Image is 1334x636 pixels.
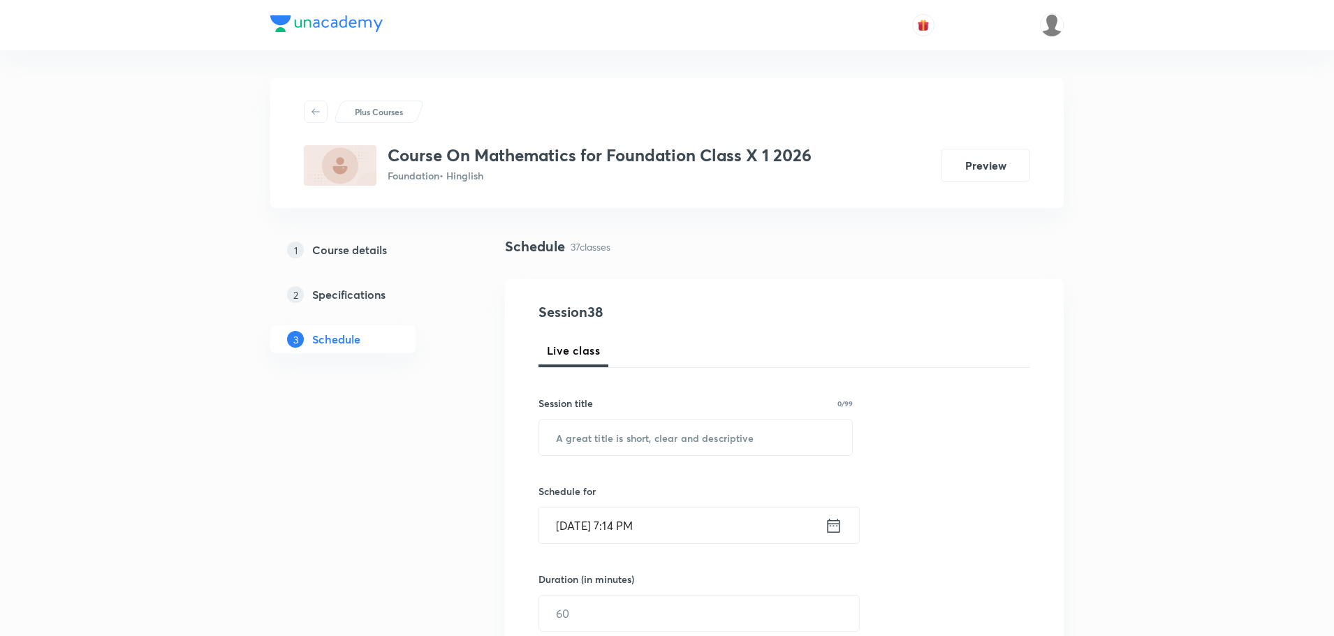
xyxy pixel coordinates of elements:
h6: Schedule for [538,484,853,498]
h5: Schedule [312,331,360,348]
p: 2 [287,286,304,303]
p: Plus Courses [355,105,403,118]
img: avatar [917,19,930,31]
h5: Course details [312,242,387,258]
p: Foundation • Hinglish [388,168,812,183]
h4: Session 38 [538,302,793,323]
span: Live class [547,342,600,359]
p: 3 [287,331,304,348]
h6: Session title [538,396,593,411]
input: 60 [539,596,859,631]
p: 37 classes [571,239,610,254]
input: A great title is short, clear and descriptive [539,420,852,455]
img: 2C54C91C-E982-44CA-A018-5C1C9CAA350D_plus.png [304,145,376,186]
p: 1 [287,242,304,258]
button: Preview [941,149,1030,182]
p: 0/99 [837,400,853,407]
a: 1Course details [270,236,460,264]
h6: Duration (in minutes) [538,572,634,586]
h3: Course On Mathematics for Foundation Class X 1 2026 [388,145,812,165]
a: 2Specifications [270,281,460,309]
img: Company Logo [270,15,383,32]
a: Company Logo [270,15,383,36]
img: Vivek Patil [1040,13,1064,37]
h4: Schedule [505,236,565,257]
h5: Specifications [312,286,386,303]
button: avatar [912,14,934,36]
